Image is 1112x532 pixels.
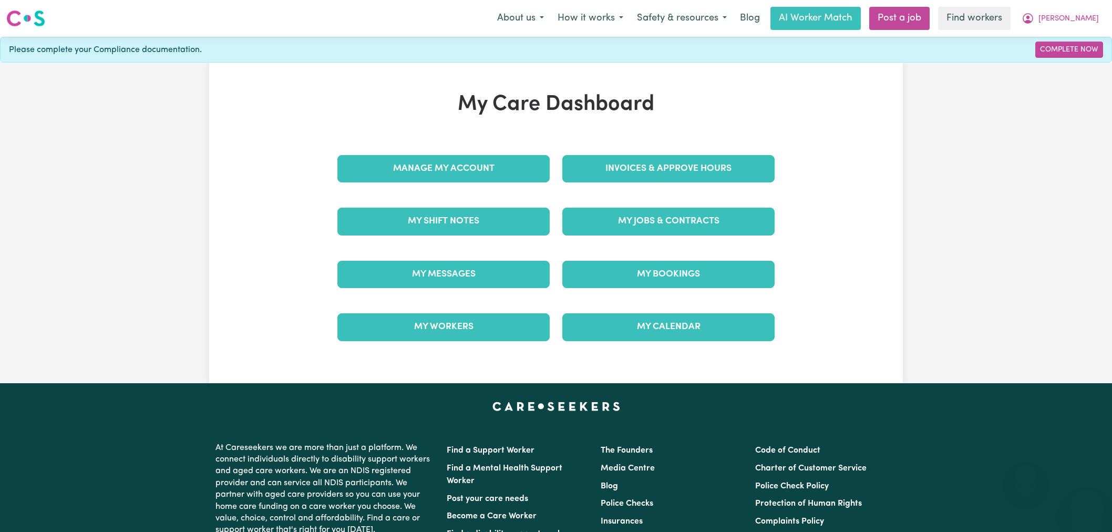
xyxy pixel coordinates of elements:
a: AI Worker Match [770,7,861,30]
img: Careseekers logo [6,9,45,28]
a: Post a job [869,7,930,30]
button: My Account [1015,7,1106,29]
a: Blog [601,482,618,490]
a: Complaints Policy [755,517,824,526]
button: About us [490,7,551,29]
a: Find workers [938,7,1011,30]
a: Police Check Policy [755,482,829,490]
a: Careseekers home page [492,402,620,411]
a: Find a Mental Health Support Worker [447,464,562,485]
a: My Messages [337,261,550,288]
a: Manage My Account [337,155,550,182]
a: Careseekers logo [6,6,45,30]
a: My Shift Notes [337,208,550,235]
a: Code of Conduct [755,446,820,455]
a: The Founders [601,446,653,455]
a: Blog [734,7,766,30]
a: My Bookings [562,261,775,288]
a: My Jobs & Contracts [562,208,775,235]
a: Charter of Customer Service [755,464,867,473]
iframe: Button to launch messaging window [1070,490,1104,524]
button: Safety & resources [630,7,734,29]
a: Protection of Human Rights [755,499,862,508]
a: Become a Care Worker [447,512,537,520]
a: My Workers [337,313,550,341]
a: Police Checks [601,499,653,508]
a: Invoices & Approve Hours [562,155,775,182]
a: Complete Now [1035,42,1103,58]
a: Media Centre [601,464,655,473]
a: Find a Support Worker [447,446,534,455]
a: Insurances [601,517,643,526]
a: My Calendar [562,313,775,341]
button: How it works [551,7,630,29]
h1: My Care Dashboard [331,92,781,117]
span: Please complete your Compliance documentation. [9,44,202,56]
iframe: Close message [1015,465,1036,486]
span: [PERSON_NAME] [1038,13,1099,25]
a: Post your care needs [447,495,528,503]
